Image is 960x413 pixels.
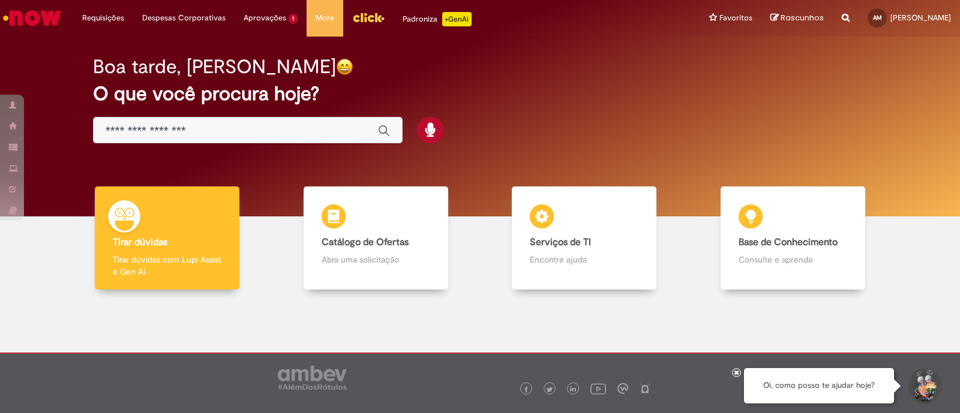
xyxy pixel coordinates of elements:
[113,254,221,278] p: Tirar dúvidas com Lupi Assist e Gen Ai
[278,366,347,390] img: logo_footer_ambev_rotulo_gray.png
[316,12,334,24] span: More
[739,236,838,248] b: Base de Conhecimento
[890,13,951,23] span: [PERSON_NAME]
[322,236,409,248] b: Catálogo de Ofertas
[272,186,481,290] a: Catálogo de Ofertas Abra uma solicitação
[547,387,553,393] img: logo_footer_twitter.png
[352,8,385,26] img: click_logo_yellow_360x200.png
[530,254,638,266] p: Encontre ajuda
[744,368,894,403] div: Oi, como posso te ajudar hoje?
[244,12,286,24] span: Aprovações
[530,236,591,248] b: Serviços de TI
[689,186,898,290] a: Base de Conhecimento Consulte e aprenda
[906,368,942,404] button: Iniciar Conversa de Suporte
[322,254,430,266] p: Abra uma solicitação
[480,186,689,290] a: Serviços de TI Encontre ajuda
[590,381,606,396] img: logo_footer_youtube.png
[781,12,824,23] span: Rascunhos
[93,56,336,77] h2: Boa tarde, [PERSON_NAME]
[93,83,867,104] h2: O que você procura hoje?
[289,14,298,24] span: 1
[142,12,226,24] span: Despesas Corporativas
[1,6,63,30] img: ServiceNow
[63,186,272,290] a: Tirar dúvidas Tirar dúvidas com Lupi Assist e Gen Ai
[570,386,576,393] img: logo_footer_linkedin.png
[617,383,628,394] img: logo_footer_workplace.png
[82,12,124,24] span: Requisições
[523,387,529,393] img: logo_footer_facebook.png
[336,58,353,76] img: happy-face.png
[873,14,882,22] span: AM
[403,12,472,26] div: Padroniza
[719,12,752,24] span: Favoritos
[640,383,650,394] img: logo_footer_naosei.png
[770,13,824,24] a: Rascunhos
[739,254,847,266] p: Consulte e aprenda
[113,236,167,248] b: Tirar dúvidas
[442,12,472,26] p: +GenAi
